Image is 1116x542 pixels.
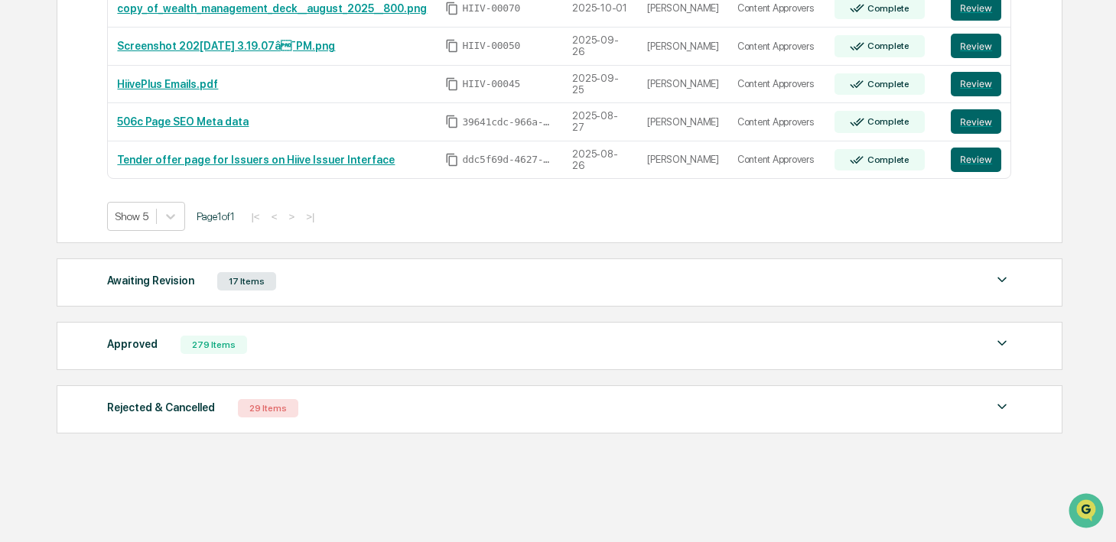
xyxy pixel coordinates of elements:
[15,194,28,206] div: 🖐️
[445,77,459,91] span: Copy Id
[563,66,638,104] td: 2025-09-25
[864,3,909,14] div: Complete
[728,28,825,66] td: Content Approvers
[728,103,825,141] td: Content Approvers
[993,271,1011,289] img: caret
[15,223,28,235] div: 🔎
[108,258,185,271] a: Powered byPylon
[117,154,395,166] a: Tender offer page for Issuers on Hiive Issuer Interface
[181,336,247,354] div: 279 Items
[462,40,520,52] span: HIIV-00050
[117,40,335,52] a: Screenshot 202[DATE] 3.19.07â¯PM.png
[993,334,1011,352] img: caret
[284,210,299,223] button: >
[117,115,249,128] a: 506c Page SEO Meta data
[126,193,190,208] span: Attestations
[107,271,194,290] div: Awaiting Revision
[152,259,185,271] span: Pylon
[117,2,427,15] a: copy_of_wealth_management_deck__august_2025__800.png
[15,117,43,144] img: 1746055101610-c473b297-6a78-478c-a979-82029cc54cd1
[217,272,276,290] div: 17 Items
[9,187,105,214] a: 🖐️Preclearance
[864,154,909,165] div: Complete
[864,79,909,89] div: Complete
[15,32,278,57] p: How can we help?
[864,116,909,127] div: Complete
[301,210,319,223] button: >|
[9,216,102,243] a: 🔎Data Lookup
[638,141,728,179] td: [PERSON_NAME]
[638,103,728,141] td: [PERSON_NAME]
[238,399,298,417] div: 29 Items
[267,210,282,223] button: <
[951,72,1001,96] button: Review
[105,187,196,214] a: 🗄️Attestations
[638,28,728,66] td: [PERSON_NAME]
[638,66,728,104] td: [PERSON_NAME]
[728,66,825,104] td: Content Approvers
[31,193,99,208] span: Preclearance
[52,132,200,144] div: We're offline, we'll be back soon
[563,141,638,179] td: 2025-08-26
[993,398,1011,416] img: caret
[462,2,520,15] span: HIIV-00070
[563,103,638,141] td: 2025-08-27
[246,210,264,223] button: |<
[445,39,459,53] span: Copy Id
[197,210,235,222] span: Page 1 of 1
[111,194,123,206] div: 🗄️
[52,117,251,132] div: Start new chat
[445,2,459,15] span: Copy Id
[864,41,909,51] div: Complete
[1067,492,1108,533] iframe: Open customer support
[117,78,218,90] a: HiivePlus Emails.pdf
[462,116,554,128] span: 39641cdc-966a-4e65-879f-2a6a777944d8
[462,154,554,166] span: ddc5f69d-4627-4722-aeaa-ccc955e7ddc8
[951,34,1001,58] button: Review
[728,141,825,179] td: Content Approvers
[951,109,1001,134] button: Review
[462,78,520,90] span: HIIV-00045
[445,153,459,167] span: Copy Id
[31,222,96,237] span: Data Lookup
[260,122,278,140] button: Start new chat
[951,148,1001,172] button: Review
[107,334,158,354] div: Approved
[445,115,459,128] span: Copy Id
[107,398,215,417] div: Rejected & Cancelled
[563,28,638,66] td: 2025-09-26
